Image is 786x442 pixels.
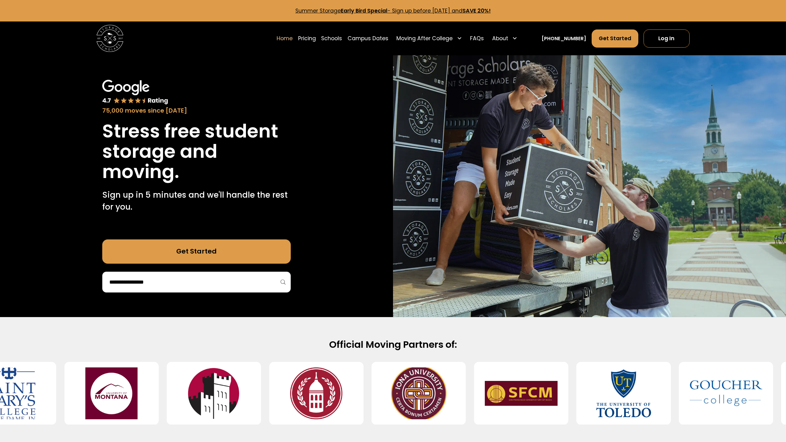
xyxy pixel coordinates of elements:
a: Pricing [298,29,316,48]
div: Moving After College [394,29,465,48]
a: Campus Dates [348,29,388,48]
a: Get Started [592,29,638,48]
div: Moving After College [396,34,453,42]
strong: SAVE 20%! [462,7,491,14]
a: Schools [321,29,342,48]
img: University of Toledo [587,367,660,419]
a: home [96,25,123,52]
img: Iona University [382,367,455,419]
strong: Early Bird Special [341,7,387,14]
h1: Stress free student storage and moving. [102,121,291,182]
img: San Francisco Conservatory of Music [485,367,558,419]
a: Get Started [102,239,291,264]
a: FAQs [470,29,484,48]
img: Google 4.7 star rating [102,80,168,105]
img: University of Montana [75,367,148,419]
img: Storage Scholars makes moving and storage easy. [393,55,786,317]
a: Log In [644,29,689,48]
div: About [492,34,508,42]
p: Sign up in 5 minutes and we'll handle the rest for you. [102,189,291,213]
a: [PHONE_NUMBER] [542,35,586,42]
div: About [489,29,520,48]
img: Southern Virginia University [280,367,353,419]
img: Goucher College [690,367,762,419]
div: 75,000 moves since [DATE] [102,106,291,115]
a: Summer StorageEarly Bird Special- Sign up before [DATE] andSAVE 20%! [295,7,491,14]
img: Storage Scholars main logo [96,25,123,52]
h2: Official Moving Partners of: [177,339,609,351]
a: Home [277,29,293,48]
img: Manhattanville University [177,367,250,419]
